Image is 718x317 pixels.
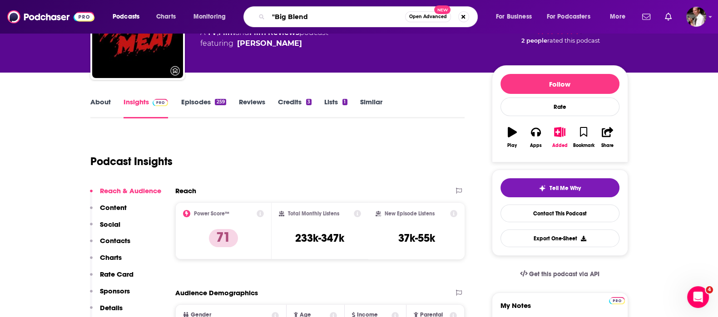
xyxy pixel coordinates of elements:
[686,7,706,27] img: User Profile
[529,270,599,278] span: Get this podcast via API
[100,287,130,295] p: Sponsors
[7,8,94,25] img: Podchaser - Follow, Share and Rate Podcasts
[609,297,625,304] img: Podchaser Pro
[548,121,571,154] button: Added
[252,6,486,27] div: Search podcasts, credits, & more...
[288,210,339,217] h2: Total Monthly Listens
[200,38,328,49] span: featuring
[500,74,619,94] button: Follow
[547,37,600,44] span: rated this podcast
[541,10,604,24] button: open menu
[409,15,447,19] span: Open Advanced
[90,253,122,270] button: Charts
[100,270,134,278] p: Rate Card
[181,98,226,118] a: Episodes259
[268,10,405,24] input: Search podcasts, credits, & more...
[124,98,168,118] a: InsightsPodchaser Pro
[507,143,517,148] div: Play
[521,37,547,44] span: 2 people
[90,270,134,287] button: Rate Card
[500,178,619,197] button: tell me why sparkleTell Me Why
[90,203,127,220] button: Content
[573,143,594,148] div: Bookmark
[687,286,709,308] iframe: Intercom live chat
[113,10,139,23] span: Podcasts
[90,220,120,237] button: Social
[530,143,542,148] div: Apps
[500,301,619,317] label: My Notes
[193,10,226,23] span: Monitoring
[100,186,161,195] p: Reach & Audience
[496,10,532,23] span: For Business
[153,99,168,106] img: Podchaser Pro
[100,236,130,245] p: Contacts
[686,7,706,27] button: Show profile menu
[524,121,548,154] button: Apps
[360,98,382,118] a: Similar
[187,10,238,24] button: open menu
[237,38,302,49] a: James A. Janisse
[90,236,130,253] button: Contacts
[500,121,524,154] button: Play
[661,9,675,24] a: Show notifications dropdown
[342,99,347,105] div: 1
[601,143,614,148] div: Share
[156,10,176,23] span: Charts
[100,303,123,312] p: Details
[215,99,226,105] div: 259
[100,220,120,229] p: Social
[639,9,654,24] a: Show notifications dropdown
[604,10,637,24] button: open menu
[500,229,619,247] button: Export One-Sheet
[90,155,173,168] h1: Podcast Insights
[324,98,347,118] a: Lists1
[150,10,181,24] a: Charts
[194,210,229,217] h2: Power Score™
[539,185,546,192] img: tell me why sparkle
[106,10,151,24] button: open menu
[500,205,619,222] a: Contact This Podcast
[200,27,328,49] div: A podcast
[306,99,312,105] div: 3
[385,210,435,217] h2: New Episode Listens
[175,288,258,297] h2: Audience Demographics
[610,10,625,23] span: More
[706,286,713,293] span: 4
[513,263,607,285] a: Get this podcast via API
[550,185,581,192] span: Tell Me Why
[90,287,130,303] button: Sponsors
[278,98,312,118] a: Credits3
[595,121,619,154] button: Share
[686,7,706,27] span: Logged in as Quarto
[209,229,238,247] p: 71
[572,121,595,154] button: Bookmark
[500,98,619,116] div: Rate
[239,98,265,118] a: Reviews
[405,11,451,22] button: Open AdvancedNew
[398,231,435,245] h3: 37k-55k
[90,186,161,203] button: Reach & Audience
[490,10,543,24] button: open menu
[175,186,196,195] h2: Reach
[100,203,127,212] p: Content
[90,98,111,118] a: About
[295,231,344,245] h3: 233k-347k
[547,10,590,23] span: For Podcasters
[100,253,122,262] p: Charts
[434,5,451,14] span: New
[609,296,625,304] a: Pro website
[552,143,568,148] div: Added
